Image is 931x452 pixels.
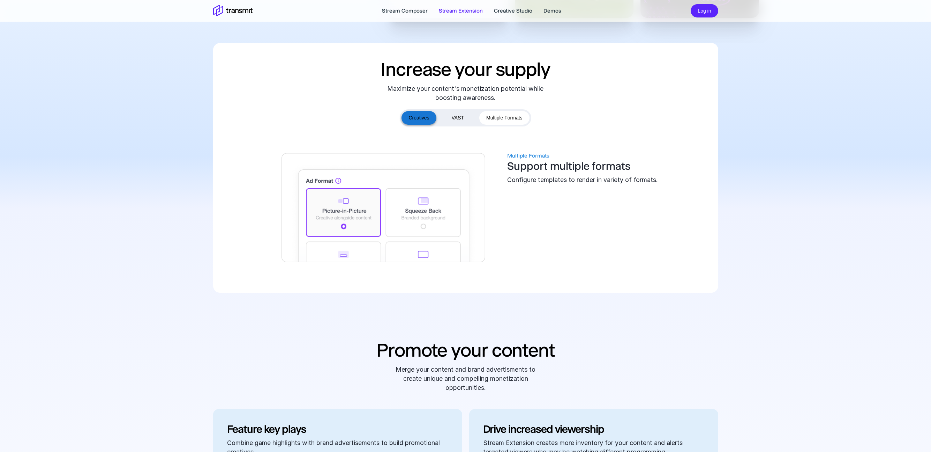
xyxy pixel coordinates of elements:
button: Multiple Formats [479,111,529,125]
a: Log in [691,7,718,14]
a: Stream Composer [382,7,428,15]
button: Log in [691,4,718,18]
h3: Support multiple formats [507,160,658,173]
div: Merge your content and brand advertisments to create unique and compelling monetization opportuni... [387,365,544,392]
h2: Increase your supply [381,57,550,81]
button: VAST [445,111,471,125]
button: Creatives [401,111,436,125]
div: Maximize your content's monetization potential while boosting awareness. [387,84,544,102]
div: Multiple Formats [507,152,658,160]
div: Configure templates to render in variety of formats. [507,175,658,184]
a: Creative Studio [494,7,532,15]
h2: Promote your content [213,338,718,362]
h3: Feature key plays [227,423,448,436]
a: Demos [543,7,561,15]
h3: Drive increased viewership [483,423,704,436]
a: Stream Extension [439,7,483,15]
